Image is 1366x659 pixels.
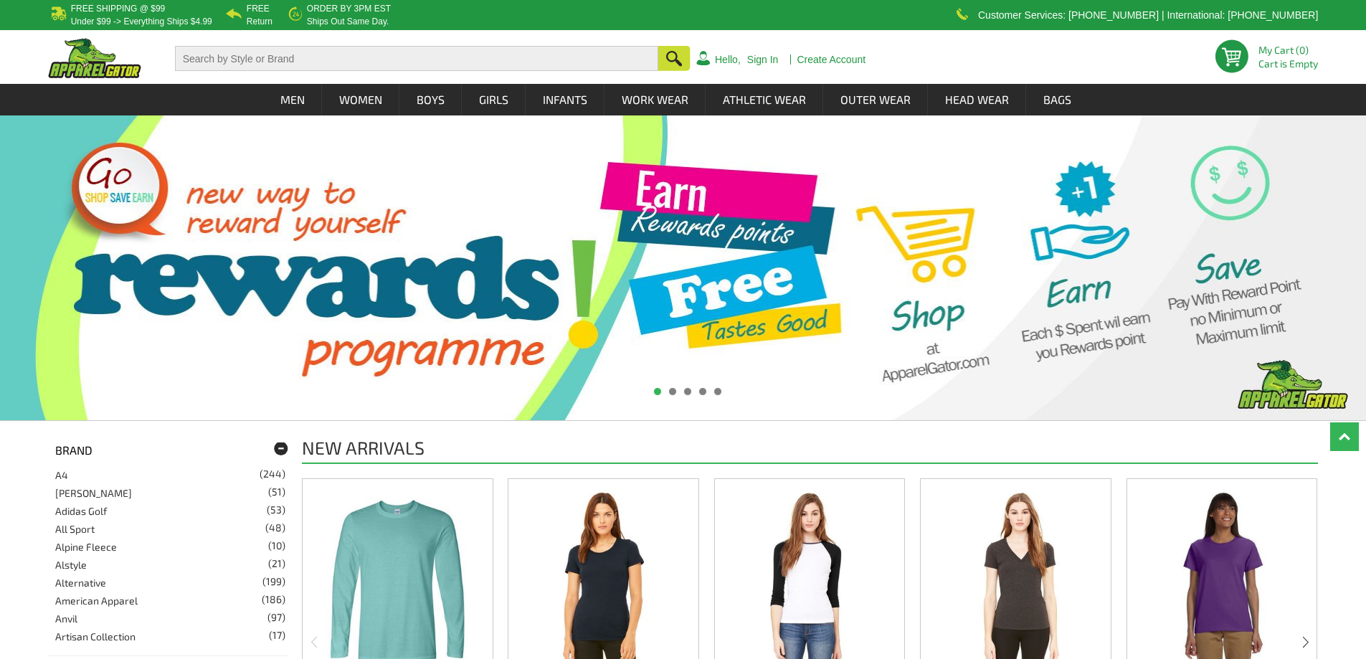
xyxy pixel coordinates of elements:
span: (186) [262,594,285,605]
a: A4(244) [55,469,68,481]
li: My Cart (0) [1258,45,1312,55]
img: ApparelGator [48,38,141,78]
a: Alternative(199) [55,577,106,589]
p: Return [247,17,272,26]
a: Men [264,84,321,115]
a: Work Wear [605,84,705,115]
span: (17) [269,630,285,640]
a: Top [1330,422,1359,451]
input: Search by Style or Brand [175,46,658,71]
a: American Apparel(186) [55,594,138,607]
div: next [1301,634,1311,650]
span: (53) [267,505,285,515]
b: Order by 3PM EST [307,4,391,14]
a: [PERSON_NAME](51) [55,487,132,499]
p: under $99 -> everything ships $4.99 [71,17,212,26]
span: (244) [260,469,285,479]
a: Boys [400,84,461,115]
a: Adidas Golf(53) [55,505,107,517]
span: (10) [268,541,285,551]
div: prev [309,634,319,650]
span: Cart is Empty [1258,59,1318,69]
a: Outer Wear [824,84,927,115]
a: Alpine Fleece(10) [55,541,117,553]
a: Sign In [747,54,779,65]
p: Customer Services: [PHONE_NUMBER] | International: [PHONE_NUMBER] [978,11,1318,19]
a: All Sport(48) [55,523,95,535]
span: (21) [268,559,285,569]
a: Girls [463,84,525,115]
b: Free [247,4,270,14]
a: Head Wear [929,84,1025,115]
a: Hello, [715,54,741,65]
p: ships out same day. [307,17,391,26]
span: (199) [262,577,285,587]
a: Bags [1027,84,1088,115]
span: (51) [268,487,285,497]
a: Women [323,84,399,115]
a: Athletic Wear [706,84,822,115]
span: (48) [265,523,285,533]
a: Infants [526,84,604,115]
a: Anvil(97) [55,612,77,625]
a: Artisan Collection(17) [55,630,136,643]
div: Brand [48,435,290,465]
a: Create Account [797,54,865,65]
h1: New Arrivals [302,439,424,457]
a: Alstyle(21) [55,559,87,571]
b: Free Shipping @ $99 [71,4,166,14]
span: (97) [267,612,285,622]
